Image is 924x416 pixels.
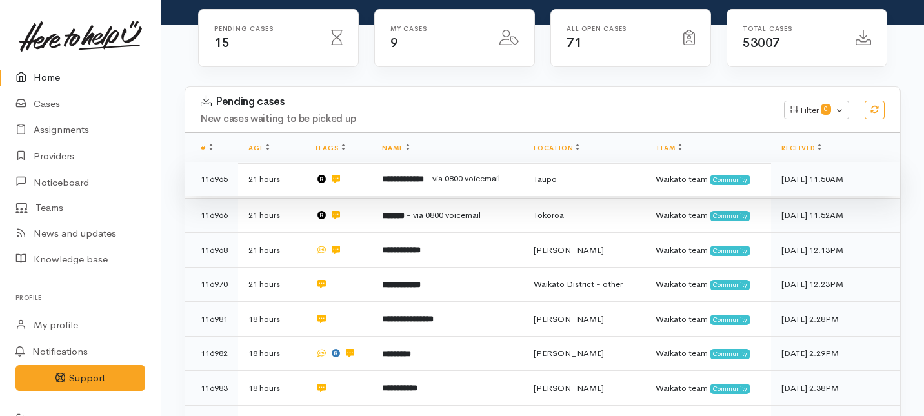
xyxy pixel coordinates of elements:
a: Name [382,144,409,152]
button: Support [15,365,145,391]
td: 116982 [185,336,238,371]
h6: Total cases [743,25,840,32]
a: Location [534,144,579,152]
td: 116981 [185,302,238,337]
span: 71 [567,35,581,51]
td: 116968 [185,233,238,268]
span: [PERSON_NAME] [534,382,604,393]
td: 116965 [185,162,238,197]
span: Community [710,280,750,290]
td: [DATE] 2:28PM [771,302,900,337]
span: Waikato District - other [534,279,623,290]
td: 116970 [185,267,238,302]
td: 18 hours [238,336,305,371]
td: Waikato team [645,336,771,371]
span: [PERSON_NAME] [534,348,604,359]
td: 21 hours [238,267,305,302]
td: [DATE] 11:52AM [771,198,900,233]
td: 116983 [185,371,238,406]
td: 116966 [185,198,238,233]
a: Team [656,144,682,152]
td: 21 hours [238,233,305,268]
h6: Profile [15,289,145,306]
span: Tokoroa [534,210,564,221]
td: [DATE] 2:29PM [771,336,900,371]
a: Age [248,144,270,152]
td: Waikato team [645,371,771,406]
span: 53007 [743,35,780,51]
button: Filter0 [784,101,849,120]
td: [DATE] 11:50AM [771,162,900,197]
span: [PERSON_NAME] [534,244,604,255]
td: 21 hours [238,162,305,197]
a: # [201,144,213,152]
span: 9 [390,35,398,51]
td: [DATE] 12:13PM [771,233,900,268]
h6: Pending cases [214,25,316,32]
span: Community [710,384,750,394]
h3: Pending cases [201,95,768,108]
span: 15 [214,35,229,51]
span: [PERSON_NAME] [534,313,604,324]
a: Received [781,144,821,152]
h4: New cases waiting to be picked up [201,114,768,124]
h6: All Open cases [567,25,668,32]
span: Community [710,211,750,221]
a: Flags [316,144,345,152]
td: Waikato team [645,302,771,337]
span: - via 0800 voicemail [426,173,500,184]
td: 21 hours [238,198,305,233]
span: Taupō [534,173,557,184]
td: [DATE] 12:23PM [771,267,900,302]
td: [DATE] 2:38PM [771,371,900,406]
td: Waikato team [645,162,771,197]
span: 0 [821,104,831,114]
td: Waikato team [645,198,771,233]
td: 18 hours [238,371,305,406]
span: Community [710,246,750,256]
h6: My cases [390,25,484,32]
td: 18 hours [238,302,305,337]
span: Community [710,315,750,325]
td: Waikato team [645,233,771,268]
td: Waikato team [645,267,771,302]
span: Community [710,349,750,359]
span: - via 0800 voicemail [407,210,481,221]
span: Community [710,175,750,185]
